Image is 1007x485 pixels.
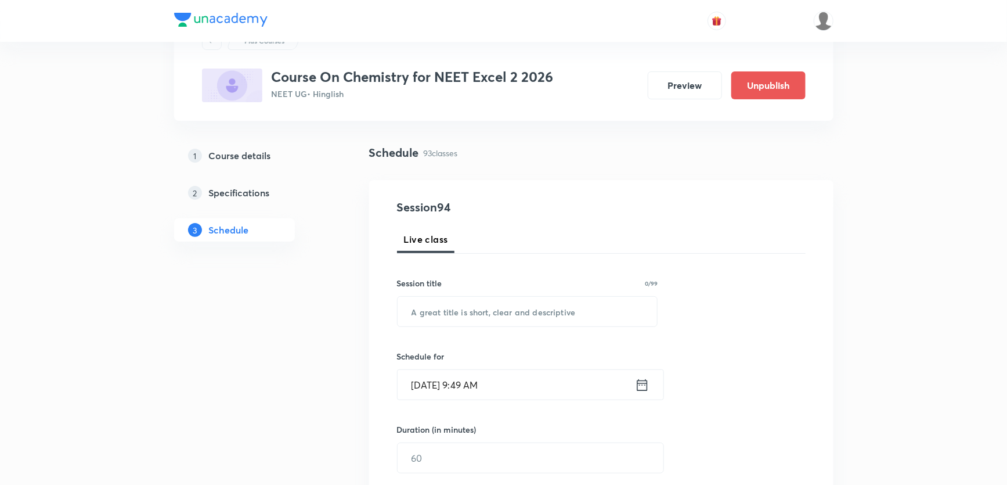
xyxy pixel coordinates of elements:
img: Company Logo [174,13,268,27]
p: 3 [188,223,202,237]
p: 2 [188,186,202,200]
h4: Schedule [369,144,419,161]
button: avatar [708,12,726,30]
h6: Session title [397,277,442,289]
p: 93 classes [424,147,458,159]
img: C357314B-B9E4-487A-8EC3-1EAA793758F8_plus.png [202,69,262,102]
h6: Duration (in minutes) [397,423,477,436]
p: 0/99 [645,281,658,286]
h4: Session 94 [397,199,609,216]
h5: Course details [209,149,271,163]
a: 2Specifications [174,181,332,204]
span: Live class [404,232,448,246]
a: Company Logo [174,13,268,30]
input: A great title is short, clear and descriptive [398,297,658,326]
button: Preview [648,71,722,99]
img: avatar [712,16,722,26]
button: Unpublish [731,71,806,99]
img: Vivek Patil [814,11,833,31]
p: 1 [188,149,202,163]
input: 60 [398,443,663,473]
h6: Schedule for [397,350,658,362]
h3: Course On Chemistry for NEET Excel 2 2026 [272,69,554,85]
p: NEET UG • Hinglish [272,88,554,100]
h5: Specifications [209,186,270,200]
a: 1Course details [174,144,332,167]
h5: Schedule [209,223,249,237]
